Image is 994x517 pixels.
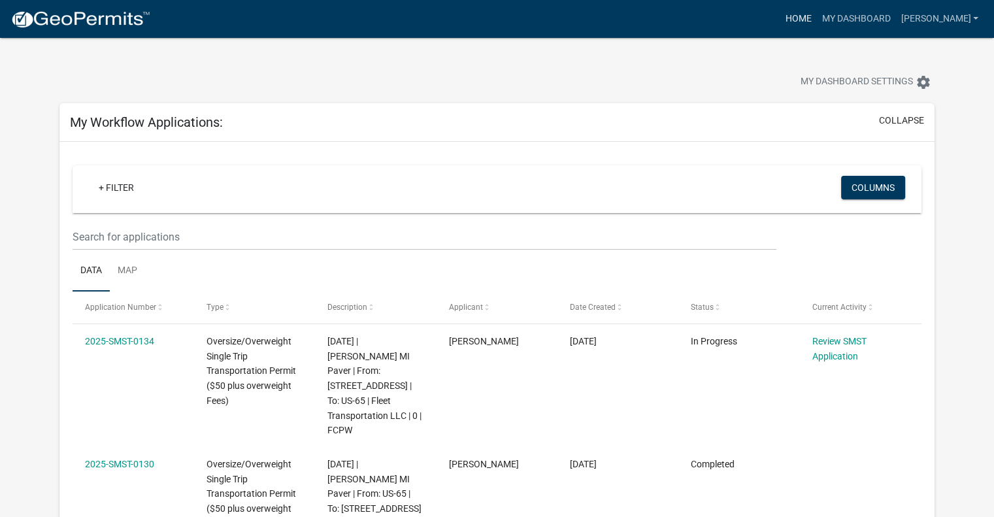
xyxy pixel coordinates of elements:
a: Map [110,250,145,292]
a: Data [73,250,110,292]
span: Description [327,303,367,312]
datatable-header-cell: Date Created [557,292,678,323]
span: 08/21/2025 [570,459,597,469]
span: Tom [449,459,519,469]
a: My Dashboard [816,7,895,31]
datatable-header-cell: Status [678,292,799,323]
span: Oversize/Overweight Single Trip Transportation Permit ($50 plus overweight Fees) [207,336,296,406]
a: Review SMST Application [812,336,867,361]
datatable-header-cell: Application Number [73,292,193,323]
h5: My Workflow Applications: [70,114,223,130]
span: Type [207,303,224,312]
span: 09/15/2025 [570,336,597,346]
datatable-header-cell: Current Activity [800,292,921,323]
input: Search for applications [73,224,776,250]
span: Current Activity [812,303,867,312]
button: Columns [841,176,905,199]
datatable-header-cell: Applicant [436,292,557,323]
span: Tom [449,336,519,346]
a: 2025-SMST-0134 [85,336,154,346]
button: My Dashboard Settingssettings [790,69,942,95]
span: Completed [691,459,735,469]
span: Application Number [85,303,156,312]
span: Status [691,303,714,312]
span: 09/16/2025 | Bergkamp MI Paver | From: 79778 County Rd. 84, Glenville | To: US-65 | Fleet Transpo... [327,336,422,436]
span: Date Created [570,303,616,312]
span: My Dashboard Settings [801,75,913,90]
button: collapse [879,114,924,127]
a: [PERSON_NAME] [895,7,984,31]
span: In Progress [691,336,737,346]
a: Home [780,7,816,31]
datatable-header-cell: Description [315,292,436,323]
span: Applicant [449,303,483,312]
i: settings [916,75,931,90]
datatable-header-cell: Type [193,292,314,323]
a: + Filter [88,176,144,199]
a: 2025-SMST-0130 [85,459,154,469]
